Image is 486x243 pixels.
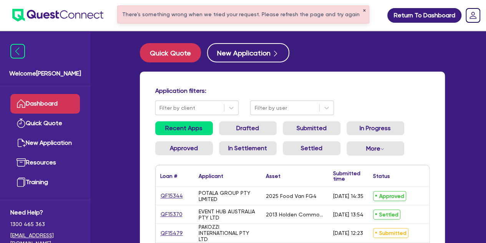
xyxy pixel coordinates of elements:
[10,114,80,133] a: Quick Quote
[333,193,363,199] div: [DATE] 14:35
[199,208,257,221] div: EVENT HUB AUSTRALIA PTY LTD
[363,9,366,13] button: ✕
[333,211,363,218] div: [DATE] 13:54
[10,44,25,59] img: icon-menu-close
[160,229,183,238] a: QF15479
[140,43,201,62] button: Quick Quote
[463,5,483,25] a: Dropdown toggle
[266,193,317,199] div: 2025 Food Van FG4
[155,121,213,135] a: Recent Apps
[283,141,340,155] a: Settled
[199,190,257,202] div: POTALA GROUP PTY LIMITED
[373,191,406,201] span: Approved
[387,8,461,23] a: Return To Dashboard
[160,210,183,219] a: QF15370
[10,173,80,192] a: Training
[373,173,390,179] div: Status
[10,153,80,173] a: Resources
[140,43,207,62] a: Quick Quote
[17,158,26,167] img: resources
[266,211,324,218] div: 2013 Holden Commodore SS
[219,141,277,155] a: In Settlement
[283,121,340,135] a: Submitted
[219,121,277,135] a: Drafted
[17,119,26,128] img: quick-quote
[9,69,81,78] span: Welcome [PERSON_NAME]
[10,208,80,217] span: Need Help?
[373,209,400,220] span: Settled
[155,141,213,155] a: Approved
[347,141,404,156] button: Dropdown toggle
[160,173,177,179] div: Loan #
[347,121,404,135] a: In Progress
[10,94,80,114] a: Dashboard
[333,171,360,181] div: Submitted time
[17,138,26,147] img: new-application
[17,178,26,187] img: training
[199,173,223,179] div: Applicant
[10,220,80,228] span: 1300 465 363
[199,224,257,242] div: PAKOZZI INTERNATIONAL PTY LTD
[373,228,408,238] span: Submitted
[333,230,363,236] div: [DATE] 12:23
[266,173,280,179] div: Asset
[12,9,103,22] img: quest-connect-logo-blue
[155,87,430,94] h4: Application filters:
[10,133,80,153] a: New Application
[118,6,369,23] div: There's something wrong when we tried your request. Please refresh the page and try again
[160,191,183,200] a: QF15344
[207,43,289,62] button: New Application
